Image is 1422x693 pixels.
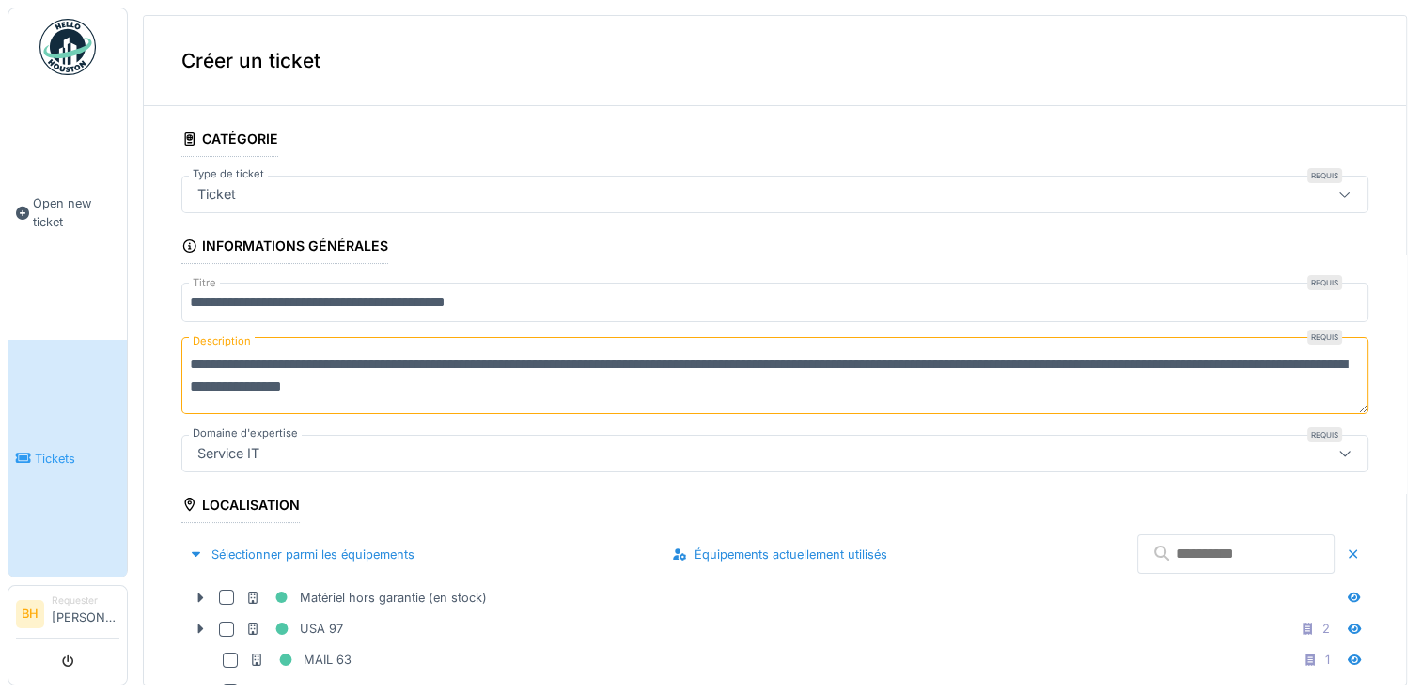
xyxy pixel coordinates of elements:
div: Créer un ticket [144,16,1406,106]
label: Description [189,330,255,353]
div: 2 [1322,620,1330,638]
a: Tickets [8,340,127,577]
img: Badge_color-CXgf-gQk.svg [39,19,96,75]
span: Open new ticket [33,194,119,230]
label: Titre [189,275,220,291]
div: Informations générales [181,232,388,264]
div: Sélectionner parmi les équipements [181,542,422,567]
li: [PERSON_NAME] [52,593,119,634]
div: USA 97 [245,617,343,640]
div: Équipements actuellement utilisés [664,542,895,567]
div: Requester [52,593,119,608]
div: Requis [1307,168,1342,183]
a: BH Requester[PERSON_NAME] [16,593,119,639]
div: Service IT [190,443,267,464]
div: Requis [1307,330,1342,345]
div: Ticket [190,184,243,205]
span: Tickets [35,450,119,468]
li: BH [16,600,44,628]
div: Requis [1307,275,1342,290]
label: Type de ticket [189,166,268,182]
div: MAIL 63 [249,648,352,671]
div: Matériel hors garantie (en stock) [245,586,487,609]
label: Domaine d'expertise [189,425,302,441]
div: Requis [1307,427,1342,442]
div: Catégorie [181,125,278,157]
a: Open new ticket [8,85,127,340]
div: 1 [1325,651,1330,669]
div: Localisation [181,491,300,523]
